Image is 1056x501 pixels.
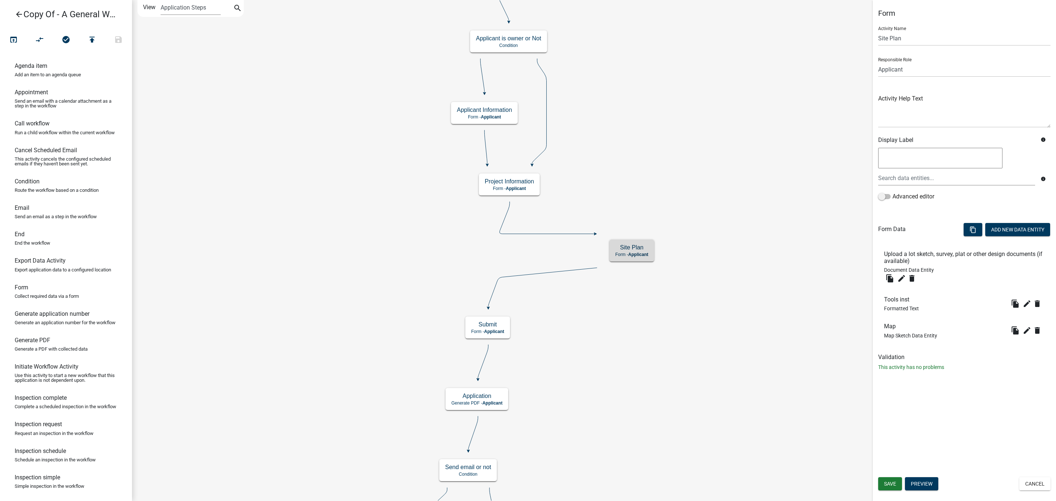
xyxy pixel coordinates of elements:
button: delete [1033,325,1045,336]
p: Request an inspection in the workflow [15,431,93,436]
h6: Validation [878,354,1050,361]
p: Send an email as a step in the workflow [15,214,97,219]
i: search [233,4,242,14]
h5: Applicant Information [457,106,512,113]
span: Applicant [628,252,648,257]
button: No problems [53,32,79,48]
wm-modal-confirm: Bulk Actions [964,227,982,233]
a: Copy Of - A General Workflow [6,6,120,23]
button: Save [105,32,132,48]
h5: Application [451,392,502,399]
button: search [232,3,243,15]
h5: Form [878,9,1050,18]
h6: Initiate Workflow Activity [15,363,78,370]
h6: Inspection schedule [15,447,66,454]
p: This activity has no problems [878,363,1050,371]
h5: Project Information [485,178,534,185]
wm-modal-confirm: Delete [907,273,919,284]
i: file_copy [885,274,894,283]
p: Condition [445,472,491,477]
i: file_copy [1011,299,1020,308]
h6: Form [15,284,28,291]
i: content_copy [969,226,976,233]
h6: Display Label [878,136,1035,143]
span: Document Data Entity [884,267,934,273]
h6: Appointment [15,89,48,96]
i: file_copy [1011,326,1020,335]
p: Export application data to a configured location [15,267,111,272]
button: Add New Data Entity [985,223,1050,236]
p: Generate an application number for the workflow [15,320,115,325]
i: delete [1033,299,1042,308]
span: Applicant [484,329,504,334]
button: Cancel [1019,477,1050,490]
button: delete [907,273,919,284]
h6: Condition [15,178,40,185]
h5: Site Plan [615,244,648,251]
h6: Export Data Activity [15,257,66,264]
p: Route the workflow based on a condition [15,188,99,193]
h6: Inspection complete [15,394,67,401]
p: Complete a scheduled inspection in the workflow [15,404,116,409]
p: End the workflow [15,241,50,245]
p: Form - [457,114,512,120]
button: file_copy [884,273,896,284]
p: Collect required data via a form [15,294,79,299]
p: This activity cancels the configured scheduled emails if they haven't been sent yet. [15,157,117,166]
i: edit [1023,299,1031,308]
p: Form - [471,329,504,334]
button: Preview [905,477,938,490]
i: compare_arrows [36,35,44,45]
i: edit [897,274,906,283]
p: Form - [615,252,648,257]
p: Generate PDF - [451,401,502,406]
span: Save [884,481,896,487]
input: Search data entities... [878,171,1035,186]
span: Map Sketch Data Entity [884,333,937,339]
button: edit [896,273,907,284]
button: content_copy [964,223,982,236]
i: info [1041,137,1046,142]
button: Auto Layout [26,32,53,48]
p: Condition [476,43,541,48]
wm-modal-confirm: Delete [1033,298,1045,310]
i: arrow_back [15,10,23,20]
button: Test Workflow [0,32,27,48]
p: Simple inspection in the workflow [15,484,84,489]
h6: Email [15,204,29,211]
i: info [1041,176,1046,182]
h6: Inspection request [15,421,62,428]
p: Generate a PDF with collected data [15,347,88,351]
div: Workflow actions [0,32,132,50]
h6: Form Data [878,226,906,233]
label: Advanced editor [878,192,934,201]
p: Add an item to an agenda queue [15,72,81,77]
i: delete [907,274,916,283]
p: Form - [485,186,534,191]
h5: Send email or not [445,464,491,471]
button: edit [1021,298,1033,310]
i: open_in_browser [9,35,18,45]
h6: Cancel Scheduled Email [15,147,77,154]
i: check_circle [62,35,70,45]
span: Applicant [483,401,503,406]
h5: Submit [471,321,504,328]
span: Formatted Text [884,306,919,311]
button: Save [878,477,902,490]
i: publish [88,35,96,45]
h6: Upload a lot sketch, survey, plat or other design documents (if available) [884,251,1045,264]
button: file_copy [1009,298,1021,310]
p: Run a child workflow within the current workflow [15,130,115,135]
button: delete [1033,298,1045,310]
p: Use this activity to start a new workflow that this application is not dependent upon. [15,373,117,383]
h5: Applicant is owner or Not [476,35,541,42]
button: file_copy [1009,325,1021,336]
h6: Map [884,323,937,330]
button: edit [1021,325,1033,336]
wm-modal-confirm: Delete [1033,325,1045,336]
h6: Call workflow [15,120,49,127]
span: Applicant [481,114,501,120]
button: Publish [79,32,105,48]
h6: Agenda item [15,62,47,69]
i: save [114,35,123,45]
